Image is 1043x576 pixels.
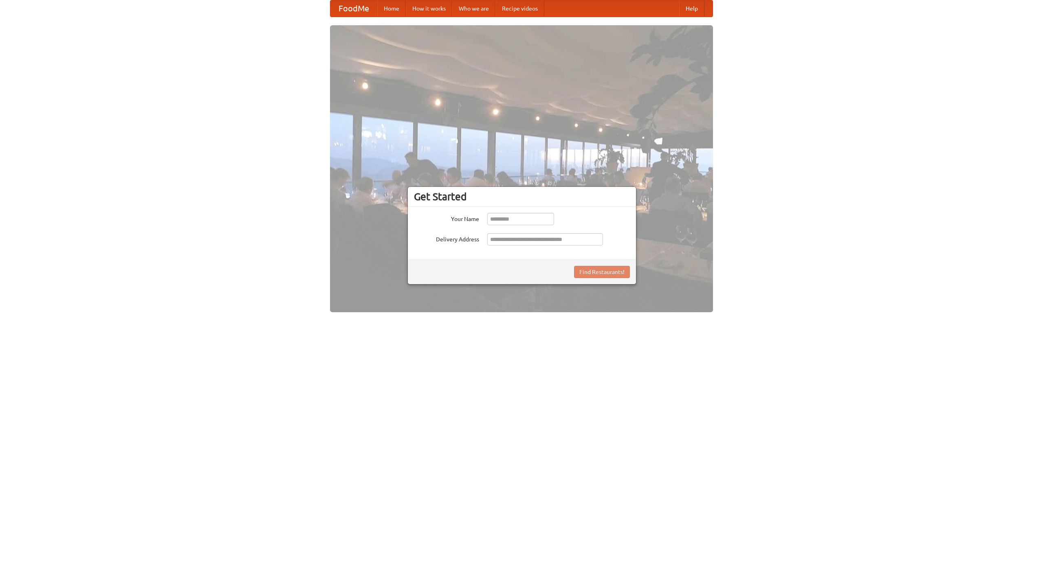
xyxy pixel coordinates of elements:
a: FoodMe [330,0,377,17]
a: How it works [406,0,452,17]
a: Recipe videos [495,0,544,17]
label: Delivery Address [414,233,479,243]
a: Help [679,0,704,17]
label: Your Name [414,213,479,223]
a: Who we are [452,0,495,17]
h3: Get Started [414,191,630,203]
button: Find Restaurants! [574,266,630,278]
a: Home [377,0,406,17]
